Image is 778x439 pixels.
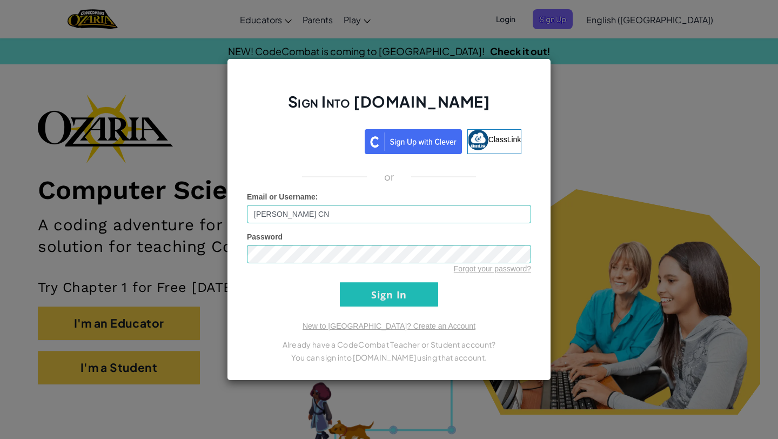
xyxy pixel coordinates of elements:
a: Forgot your password? [454,264,531,273]
input: Sign In [340,282,438,307]
img: classlink-logo-small.png [468,130,488,150]
h2: Sign Into [DOMAIN_NAME] [247,91,531,123]
a: New to [GEOGRAPHIC_DATA]? Create an Account [303,322,475,330]
label: : [247,191,318,202]
span: ClassLink [488,135,521,144]
p: or [384,170,394,183]
iframe: Botón de Acceder con Google [251,128,365,152]
span: Password [247,232,283,241]
span: Email or Username [247,192,316,201]
p: Already have a CodeCombat Teacher or Student account? [247,338,531,351]
p: You can sign into [DOMAIN_NAME] using that account. [247,351,531,364]
img: clever_sso_button@2x.png [365,129,462,154]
